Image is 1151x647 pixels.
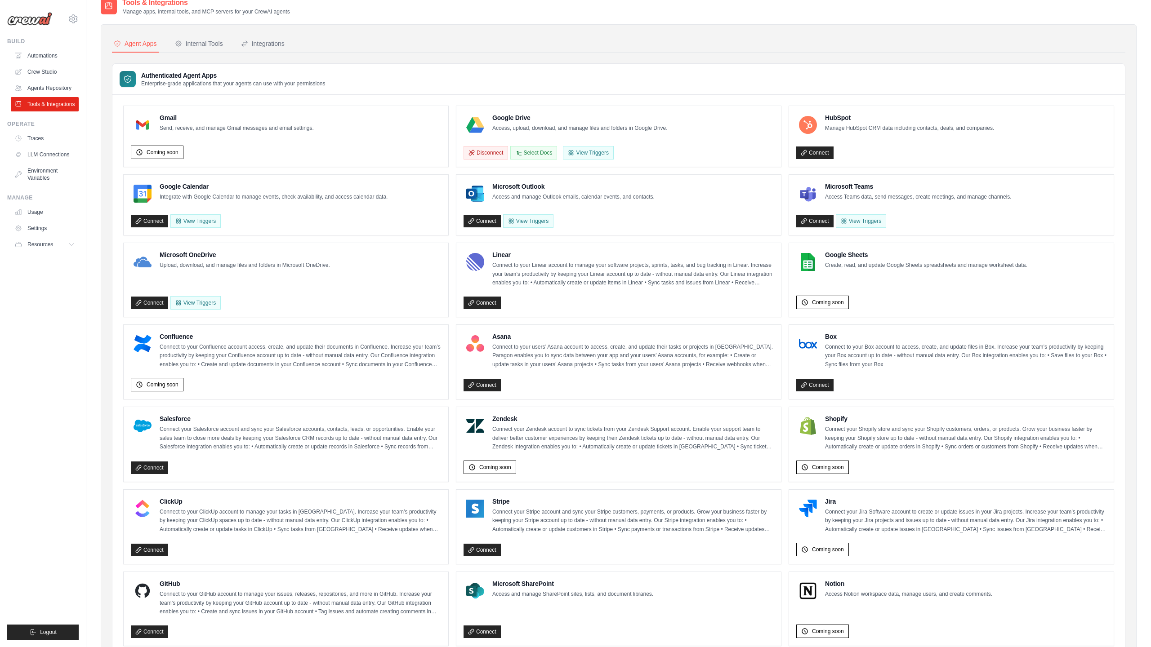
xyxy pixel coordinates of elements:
img: Microsoft Outlook Logo [466,185,484,203]
span: Coming soon [812,628,844,635]
button: Select Docs [510,146,557,160]
p: Connect to your users’ Asana account to access, create, and update their tasks or projects in [GE... [492,343,774,369]
h4: Box [825,332,1106,341]
img: Microsoft Teams Logo [799,185,817,203]
a: Connect [464,625,501,638]
a: Connect [464,379,501,391]
a: LLM Connections [11,147,79,162]
div: Manage [7,194,79,201]
h4: Salesforce [160,414,441,423]
h4: Jira [825,497,1106,506]
h4: Microsoft Outlook [492,182,655,191]
div: Internal Tools [175,39,223,48]
span: Coming soon [812,464,844,471]
img: Jira Logo [799,500,817,518]
button: Agent Apps [112,35,159,53]
img: Microsoft SharePoint Logo [466,582,484,600]
h4: Shopify [825,414,1106,423]
h4: Google Sheets [825,250,1027,259]
div: Build [7,38,79,45]
button: Integrations [239,35,286,53]
p: Connect your Shopify store and sync your Shopify customers, orders, or products. Grow your busine... [825,425,1106,452]
p: Connect to your Box account to access, create, and update files in Box. Increase your team’s prod... [825,343,1106,369]
img: Confluence Logo [134,335,152,353]
p: Access Teams data, send messages, create meetings, and manage channels. [825,193,1012,202]
p: Upload, download, and manage files and folders in Microsoft OneDrive. [160,261,330,270]
span: Coming soon [147,381,178,388]
img: Salesforce Logo [134,417,152,435]
img: GitHub Logo [134,582,152,600]
span: Coming soon [812,546,844,553]
p: Connect to your Linear account to manage your software projects, sprints, tasks, and bug tracking... [492,261,774,288]
h4: Microsoft OneDrive [160,250,330,259]
h4: HubSpot [825,113,994,122]
a: Crew Studio [11,65,79,79]
h4: Notion [825,579,992,588]
p: Access and manage SharePoint sites, lists, and document libraries. [492,590,653,599]
img: Stripe Logo [466,500,484,518]
p: Manage HubSpot CRM data including contacts, deals, and companies. [825,124,994,133]
a: Connect [131,215,168,227]
p: Connect your Stripe account and sync your Stripe customers, payments, or products. Grow your busi... [492,508,774,534]
img: Logo [7,12,52,26]
a: Connect [796,379,834,391]
a: Traces [11,131,79,146]
h4: Microsoft Teams [825,182,1012,191]
p: Create, read, and update Google Sheets spreadsheets and manage worksheet data. [825,261,1027,270]
h4: Google Drive [492,113,668,122]
img: Google Drive Logo [466,116,484,134]
a: Connect [796,215,834,227]
img: Shopify Logo [799,417,817,435]
p: Connect your Salesforce account and sync your Salesforce accounts, contacts, leads, or opportunit... [160,425,441,452]
h4: Asana [492,332,774,341]
img: Zendesk Logo [466,417,484,435]
h4: GitHub [160,579,441,588]
a: Connect [464,215,501,227]
: View Triggers [563,146,613,160]
p: Connect to your Confluence account access, create, and update their documents in Confluence. Incr... [160,343,441,369]
button: Resources [11,237,79,252]
div: Agent Apps [114,39,157,48]
h4: Zendesk [492,414,774,423]
span: Resources [27,241,53,248]
span: Logout [40,629,57,636]
span: Coming soon [479,464,511,471]
a: Connect [131,625,168,638]
p: Access, upload, download, and manage files and folders in Google Drive. [492,124,668,133]
p: Connect to your ClickUp account to manage your tasks in [GEOGRAPHIC_DATA]. Increase your team’s p... [160,508,441,534]
h4: Linear [492,250,774,259]
a: Agents Repository [11,81,79,95]
h4: Google Calendar [160,182,388,191]
p: Manage apps, internal tools, and MCP servers for your CrewAI agents [122,8,290,15]
button: Disconnect [464,146,508,160]
img: Linear Logo [466,253,484,271]
a: Connect [131,297,168,309]
img: Google Calendar Logo [134,185,152,203]
img: Notion Logo [799,582,817,600]
img: Microsoft OneDrive Logo [134,253,152,271]
img: ClickUp Logo [134,500,152,518]
a: Tools & Integrations [11,97,79,111]
img: Gmail Logo [134,116,152,134]
h4: Microsoft SharePoint [492,579,653,588]
p: Access Notion workspace data, manage users, and create comments. [825,590,992,599]
a: Settings [11,221,79,235]
: View Triggers [836,214,886,228]
img: Box Logo [799,335,817,353]
img: Google Sheets Logo [799,253,817,271]
p: Connect your Zendesk account to sync tickets from your Zendesk Support account. Enable your suppo... [492,425,774,452]
a: Connect [131,544,168,556]
a: Environment Variables [11,164,79,185]
span: Coming soon [812,299,844,306]
div: Integrations [241,39,285,48]
p: Send, receive, and manage Gmail messages and email settings. [160,124,314,133]
a: Connect [464,544,501,556]
button: Logout [7,625,79,640]
p: Access and manage Outlook emails, calendar events, and contacts. [492,193,655,202]
p: Enterprise-grade applications that your agents can use with your permissions [141,80,326,87]
h4: Confluence [160,332,441,341]
p: Connect your Jira Software account to create or update issues in your Jira projects. Increase you... [825,508,1106,534]
a: Connect [796,146,834,159]
: View Triggers [503,214,553,228]
button: Internal Tools [173,35,225,53]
